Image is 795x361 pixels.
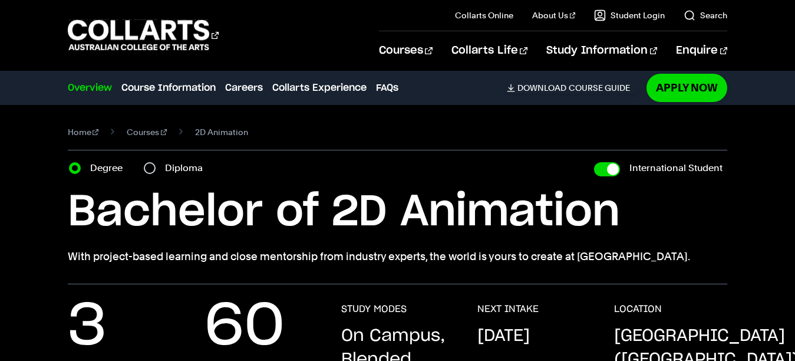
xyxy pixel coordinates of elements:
[68,248,728,265] p: With project-based learning and close mentorship from industry experts, the world is yours to cre...
[614,303,662,315] h3: LOCATION
[127,124,167,140] a: Courses
[68,18,219,52] div: Go to homepage
[477,324,530,348] p: [DATE]
[195,124,248,140] span: 2D Animation
[477,303,539,315] h3: NEXT INTAKE
[68,81,112,95] a: Overview
[90,160,130,176] label: Degree
[68,186,728,239] h1: Bachelor of 2D Animation
[676,31,727,70] a: Enquire
[451,31,527,70] a: Collarts Life
[517,83,566,93] span: Download
[629,160,723,176] label: International Student
[546,31,657,70] a: Study Information
[376,81,398,95] a: FAQs
[646,74,727,101] a: Apply Now
[68,124,99,140] a: Home
[68,303,107,350] p: 3
[455,9,513,21] a: Collarts Online
[594,9,665,21] a: Student Login
[272,81,367,95] a: Collarts Experience
[684,9,727,21] a: Search
[165,160,210,176] label: Diploma
[507,83,639,93] a: DownloadCourse Guide
[225,81,263,95] a: Careers
[204,303,285,350] p: 60
[379,31,433,70] a: Courses
[121,81,216,95] a: Course Information
[341,303,407,315] h3: STUDY MODES
[532,9,576,21] a: About Us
